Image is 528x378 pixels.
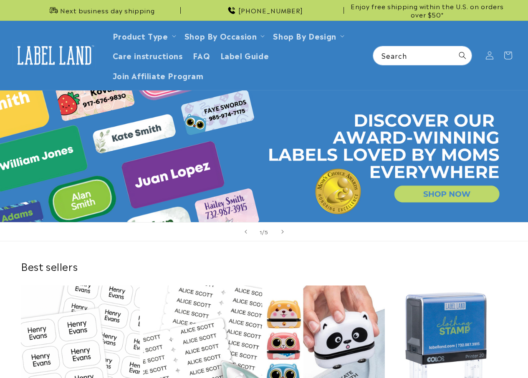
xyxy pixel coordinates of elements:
[113,70,204,80] span: Join Affiliate Program
[268,26,347,45] summary: Shop By Design
[113,30,168,41] a: Product Type
[265,228,268,236] span: 5
[13,43,96,68] img: Label Land
[179,26,268,45] summary: Shop By Occasion
[273,223,292,241] button: Next slide
[21,260,507,273] h2: Best sellers
[10,39,99,71] a: Label Land
[184,31,257,40] span: Shop By Occasion
[188,45,215,65] a: FAQ
[108,45,188,65] a: Care instructions
[238,6,303,15] span: [PHONE_NUMBER]
[237,223,255,241] button: Previous slide
[108,26,179,45] summary: Product Type
[262,228,265,236] span: /
[347,2,507,18] span: Enjoy free shipping within the U.S. on orders over $50*
[453,46,472,65] button: Search
[60,6,155,15] span: Next business day shipping
[260,228,262,236] span: 1
[193,50,210,60] span: FAQ
[273,30,336,41] a: Shop By Design
[220,50,269,60] span: Label Guide
[113,50,183,60] span: Care instructions
[215,45,274,65] a: Label Guide
[108,65,209,85] a: Join Affiliate Program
